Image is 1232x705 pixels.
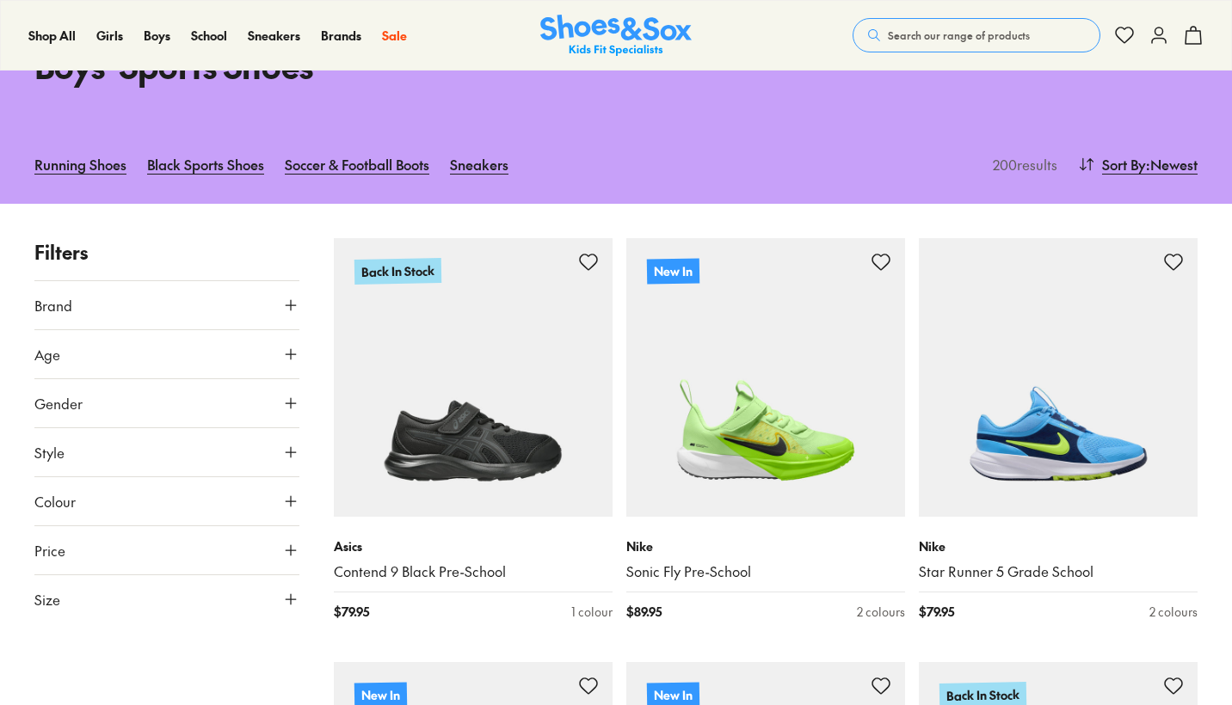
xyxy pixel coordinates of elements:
[191,27,227,45] a: School
[571,603,613,621] div: 1 colour
[919,603,954,621] span: $ 79.95
[34,238,299,267] p: Filters
[321,27,361,45] a: Brands
[540,15,692,57] img: SNS_Logo_Responsive.svg
[96,27,123,45] a: Girls
[919,562,1198,581] a: Star Runner 5 Grade School
[28,27,76,45] a: Shop All
[34,344,60,365] span: Age
[1146,154,1198,175] span: : Newest
[34,295,72,316] span: Brand
[626,238,905,517] a: New In
[96,27,123,44] span: Girls
[334,238,613,517] a: Back In Stock
[382,27,407,44] span: Sale
[248,27,300,44] span: Sneakers
[34,379,299,427] button: Gender
[191,27,227,44] span: School
[888,28,1030,43] span: Search our range of products
[382,27,407,45] a: Sale
[34,281,299,329] button: Brand
[1149,603,1198,621] div: 2 colours
[144,27,170,44] span: Boys
[853,18,1100,52] button: Search our range of products
[34,145,126,183] a: Running Shoes
[285,145,429,183] a: Soccer & Football Boots
[34,589,60,610] span: Size
[34,330,299,378] button: Age
[248,27,300,45] a: Sneakers
[450,145,508,183] a: Sneakers
[919,537,1198,555] p: Nike
[626,562,905,581] a: Sonic Fly Pre-School
[147,145,264,183] a: Black Sports Shoes
[857,603,905,621] div: 2 colours
[321,27,361,44] span: Brands
[986,154,1057,175] p: 200 results
[1102,154,1146,175] span: Sort By
[28,27,76,44] span: Shop All
[34,428,299,476] button: Style
[626,537,905,555] p: Nike
[354,258,441,285] p: Back In Stock
[647,258,699,284] p: New In
[540,15,692,57] a: Shoes & Sox
[34,393,83,414] span: Gender
[144,27,170,45] a: Boys
[34,575,299,623] button: Size
[34,442,65,463] span: Style
[334,603,369,621] span: $ 79.95
[34,540,65,561] span: Price
[34,526,299,574] button: Price
[34,491,76,512] span: Colour
[626,603,662,621] span: $ 89.95
[1078,145,1198,183] button: Sort By:Newest
[334,537,613,555] p: Asics
[34,477,299,525] button: Colour
[334,562,613,581] a: Contend 9 Black Pre-School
